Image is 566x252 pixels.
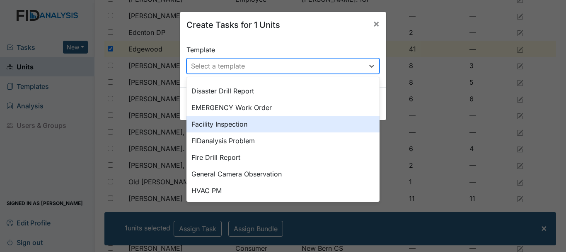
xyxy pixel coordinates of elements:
[373,17,380,29] span: ×
[186,99,380,116] div: EMERGENCY Work Order
[191,61,245,71] div: Select a template
[186,19,280,31] h5: Create Tasks for 1 Units
[186,149,380,166] div: Fire Drill Report
[186,116,380,132] div: Facility Inspection
[186,166,380,182] div: General Camera Observation
[186,132,380,149] div: FIDanalysis Problem
[366,12,386,35] button: Close
[186,199,380,215] div: IT Work Order
[186,45,215,55] label: Template
[186,83,380,99] div: Disaster Drill Report
[186,182,380,199] div: HVAC PM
